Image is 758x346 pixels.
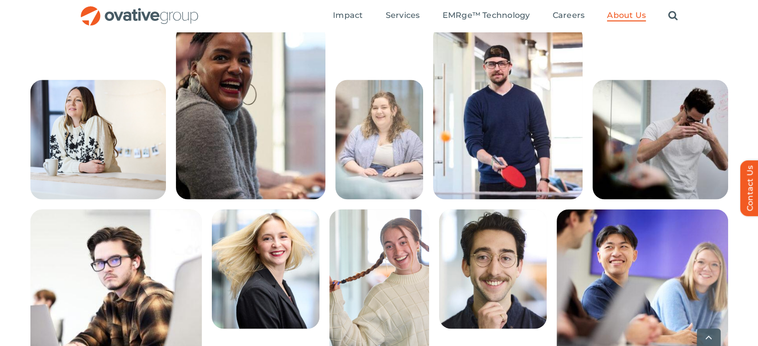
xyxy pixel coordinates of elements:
[439,209,547,329] img: About Us – Bottom Collage 9
[442,10,530,21] a: EMRge™ Technology
[176,25,325,199] img: About Us – Bottom Collage 2
[80,5,199,14] a: OG_Full_horizontal_RGB
[442,10,530,20] span: EMRge™ Technology
[553,10,585,20] span: Careers
[593,80,728,199] img: About Us – Bottom Collage 5
[433,25,583,199] img: About Us – Bottom Collage 4
[333,10,363,20] span: Impact
[30,80,166,199] img: About Us – Bottom Collage
[668,10,678,21] a: Search
[212,209,319,329] img: About Us – Bottom Collage 7
[386,10,420,20] span: Services
[607,10,646,21] a: About Us
[333,10,363,21] a: Impact
[335,80,423,199] img: About Us – Bottom Collage 3
[607,10,646,20] span: About Us
[553,10,585,21] a: Careers
[386,10,420,21] a: Services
